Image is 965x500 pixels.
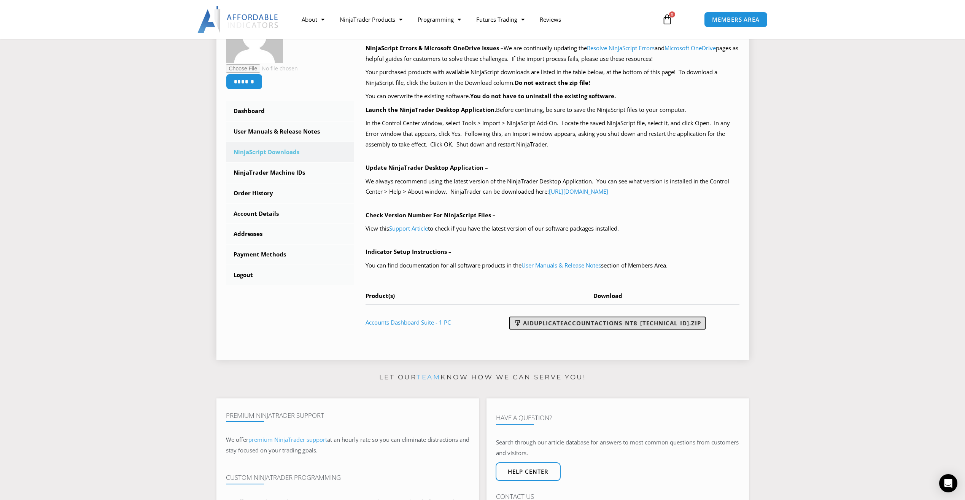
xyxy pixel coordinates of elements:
[669,11,675,18] span: 0
[515,79,590,86] b: Do not extract the zip file!
[366,106,496,113] b: Launch the NinjaTrader Desktop Application.
[294,11,332,28] a: About
[509,317,706,330] a: AIDuplicateAccountActions_NT8_[TECHNICAL_ID].zip
[389,225,428,232] a: Support Article
[366,292,395,299] span: Product(s)
[417,373,440,381] a: team
[549,188,608,195] a: [URL][DOMAIN_NAME]
[470,92,616,100] b: You do not have to uninstall the existing software.
[294,11,653,28] nav: Menu
[366,118,739,150] p: In the Control Center window, select Tools > Import > NinjaScript Add-On. Locate the saved NinjaS...
[216,371,749,384] p: Let our know how we can serve you!
[496,414,739,422] h4: Have A Question?
[366,43,739,64] p: We are continually updating the and pages as helpful guides for customers to solve these challeng...
[366,223,739,234] p: View this to check if you have the latest version of our software packages installed.
[226,204,355,224] a: Account Details
[226,101,355,285] nav: Account pages
[197,6,279,33] img: LogoAI | Affordable Indicators – NinjaTrader
[704,12,768,27] a: MEMBERS AREA
[366,105,739,115] p: Before continuing, be sure to save the NinjaScript files to your computer.
[226,474,469,481] h4: Custom NinjaTrader Programming
[366,248,451,255] b: Indicator Setup Instructions –
[587,44,655,52] a: Resolve NinjaScript Errors
[496,462,561,481] a: Help center
[532,11,569,28] a: Reviews
[650,8,684,30] a: 0
[521,261,601,269] a: User Manuals & Release Notes
[366,67,739,88] p: Your purchased products with available NinjaScript downloads are listed in the table below, at th...
[226,163,355,183] a: NinjaTrader Machine IDs
[226,142,355,162] a: NinjaScript Downloads
[366,91,739,102] p: You can overwrite the existing software.
[366,318,451,326] a: Accounts Dashboard Suite - 1 PC
[226,412,469,419] h4: Premium NinjaTrader Support
[226,436,248,443] span: We offer
[226,265,355,285] a: Logout
[366,260,739,271] p: You can find documentation for all software products in the section of Members Area.
[665,44,716,52] a: Microsoft OneDrive
[469,11,532,28] a: Futures Trading
[248,436,327,443] a: premium NinjaTrader support
[366,164,488,171] b: Update NinjaTrader Desktop Application –
[366,211,496,219] b: Check Version Number For NinjaScript Files –
[410,11,469,28] a: Programming
[226,245,355,264] a: Payment Methods
[366,44,504,52] b: NinjaScript Errors & Microsoft OneDrive Issues –
[593,292,622,299] span: Download
[226,183,355,203] a: Order History
[496,437,739,459] p: Search through our article database for answers to most common questions from customers and visit...
[332,11,410,28] a: NinjaTrader Products
[712,17,760,22] span: MEMBERS AREA
[508,469,548,475] span: Help center
[226,122,355,142] a: User Manuals & Release Notes
[366,176,739,197] p: We always recommend using the latest version of the NinjaTrader Desktop Application. You can see ...
[226,224,355,244] a: Addresses
[226,101,355,121] a: Dashboard
[226,436,469,454] span: at an hourly rate so you can eliminate distractions and stay focused on your trading goals.
[939,474,957,492] div: Open Intercom Messenger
